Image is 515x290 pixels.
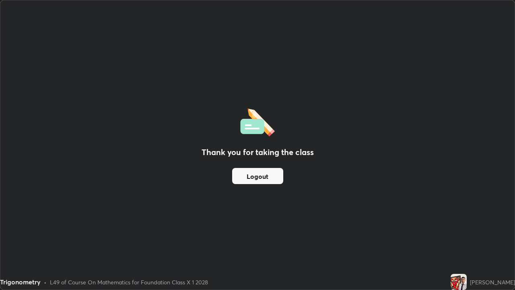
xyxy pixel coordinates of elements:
div: [PERSON_NAME] [470,278,515,286]
h2: Thank you for taking the class [202,146,314,158]
img: cc9ebfea3f184d89b2d8a8ac9c918a72.jpg [451,274,467,290]
button: Logout [232,168,283,184]
div: • [44,278,47,286]
div: L49 of Course On Mathematics for Foundation Class X 1 2028 [50,278,208,286]
img: offlineFeedback.1438e8b3.svg [240,106,275,137]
